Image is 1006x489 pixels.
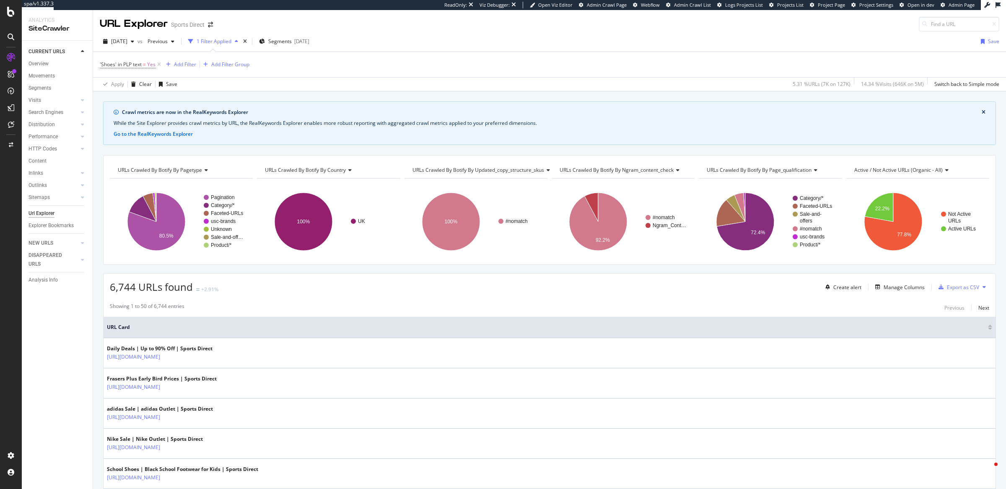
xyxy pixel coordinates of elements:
[171,21,205,29] div: Sports Direct
[29,251,71,269] div: DISAPPEARED URLS
[506,218,528,224] text: #nomatch
[159,233,174,239] text: 80.5%
[653,215,675,220] text: #nomatch
[948,226,976,232] text: Active URLs
[538,2,573,8] span: Open Viz Editor
[137,38,144,45] span: vs
[948,218,961,224] text: URLs
[211,226,232,232] text: Unknown
[114,119,985,127] div: While the Site Explorer provides crawl metrics by URL, the RealKeywords Explorer enables more rob...
[978,304,989,311] div: Next
[641,2,660,8] span: Webflow
[257,185,399,258] svg: A chart.
[800,242,821,248] text: Product/*
[166,80,177,88] div: Save
[110,303,184,313] div: Showing 1 to 50 of 6,744 entries
[107,405,213,413] div: adidas Sale | adidas Outlet | Sports Direct
[947,284,979,291] div: Export as CSV
[587,2,627,8] span: Admin Crawl Page
[29,108,63,117] div: Search Engines
[358,218,365,224] text: UK
[822,280,861,294] button: Create alert
[103,101,996,145] div: info banner
[851,2,893,8] a: Project Settings
[558,163,687,177] h4: URLs Crawled By Botify By ngram_content_check
[200,60,249,70] button: Add Filter Group
[107,353,160,361] a: [URL][DOMAIN_NAME]
[118,166,202,173] span: URLs Crawled By Botify By pagetype
[29,24,86,34] div: SiteCrawler
[116,163,245,177] h4: URLs Crawled By Botify By pagetype
[29,96,41,105] div: Visits
[944,303,965,313] button: Previous
[29,251,78,269] a: DISAPPEARED URLS
[211,242,232,248] text: Product/*
[263,163,392,177] h4: URLs Crawled By Botify By country
[530,2,573,8] a: Open Viz Editor
[107,443,160,452] a: [URL][DOMAIN_NAME]
[29,47,65,56] div: CURRENT URLS
[110,185,251,258] div: A chart.
[29,193,50,202] div: Sitemaps
[107,435,203,443] div: Nike Sale | Nike Outlet | Sports Direct
[846,185,989,258] svg: A chart.
[128,78,152,91] button: Clear
[294,38,309,45] div: [DATE]
[268,38,292,45] span: Segments
[100,17,168,31] div: URL Explorer
[861,80,924,88] div: 14.34 % Visits ( 646K on 5M )
[907,2,934,8] span: Open in dev
[480,2,510,8] div: Viz Debugger:
[107,375,217,383] div: Frasers Plus Early Bird Prices | Sports Direct
[29,120,78,129] a: Distribution
[800,195,824,201] text: Category/*
[208,22,213,28] div: arrow-right-arrow-left
[552,185,693,258] svg: A chart.
[122,109,982,116] div: Crawl metrics are now in the RealKeywords Explorer
[800,211,822,217] text: Sale-and-
[100,61,142,68] span: 'Shoes' in PLP text
[143,61,146,68] span: =
[980,107,988,118] button: close banner
[978,303,989,313] button: Next
[810,2,845,8] a: Project Page
[174,61,196,68] div: Add Filter
[29,132,58,141] div: Performance
[988,38,999,45] div: Save
[666,2,711,8] a: Admin Crawl List
[897,232,911,238] text: 77.8%
[107,323,986,331] span: URL Card
[265,166,346,173] span: URLs Crawled By Botify By country
[705,163,834,177] h4: URLs Crawled By Botify By page_qualification
[163,60,196,70] button: Add Filter
[579,2,627,8] a: Admin Crawl Page
[875,206,889,212] text: 22.2%
[297,219,310,225] text: 100%
[948,211,971,217] text: Not Active
[872,282,925,292] button: Manage Columns
[29,108,78,117] a: Search Engines
[29,60,49,68] div: Overview
[144,38,168,45] span: Previous
[211,202,235,208] text: Category/*
[444,2,467,8] div: ReadOnly:
[29,17,86,24] div: Analytics
[934,80,999,88] div: Switch back to Simple mode
[900,2,934,8] a: Open in dev
[29,60,87,68] a: Overview
[633,2,660,8] a: Webflow
[211,210,243,216] text: Faceted-URLs
[769,2,804,8] a: Projects List
[107,413,160,422] a: [URL][DOMAIN_NAME]
[411,163,557,177] h4: URLs Crawled By Botify By updated_copy_structure_skus
[800,234,825,240] text: usc-brands
[107,345,213,352] div: Daily Deals | Up to 90% Off | Sports Direct
[717,2,763,8] a: Logs Projects List
[833,284,861,291] div: Create alert
[977,461,998,481] iframe: Intercom live chat
[941,2,975,8] a: Admin Page
[107,383,160,391] a: [URL][DOMAIN_NAME]
[931,78,999,91] button: Switch back to Simple mode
